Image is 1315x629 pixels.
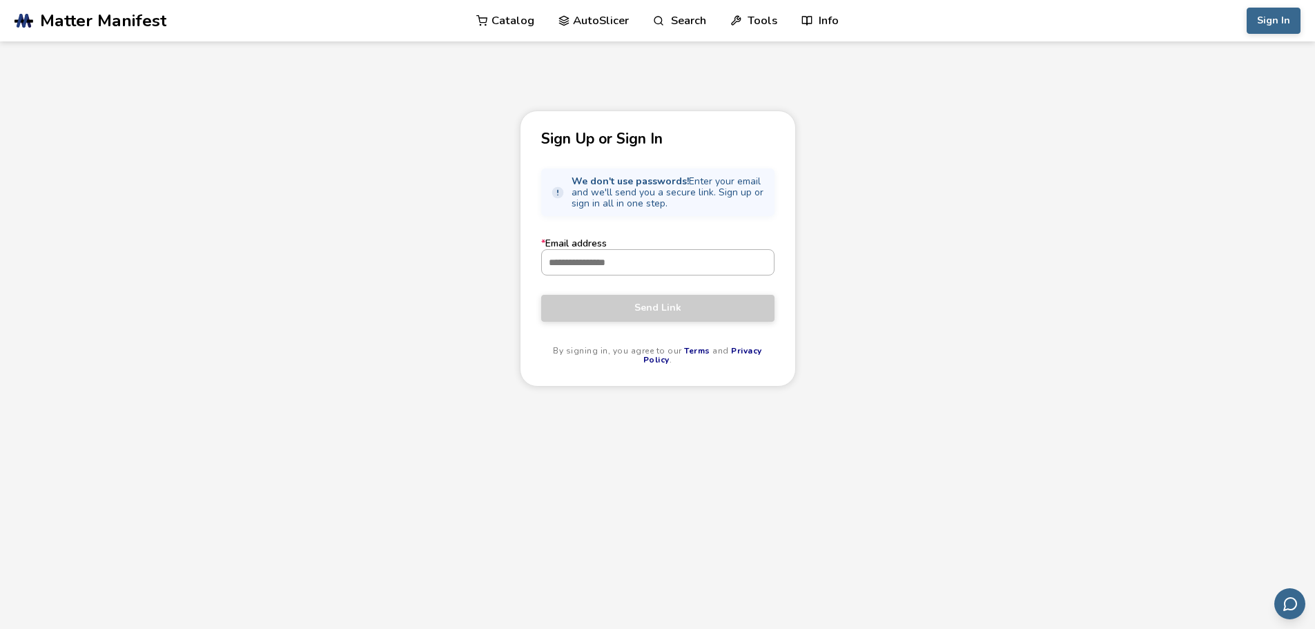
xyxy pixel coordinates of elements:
span: Matter Manifest [40,11,166,30]
button: Send Link [541,295,775,321]
span: Enter your email and we'll send you a secure link. Sign up or sign in all in one step. [572,176,765,209]
p: Sign Up or Sign In [541,132,775,146]
strong: We don't use passwords! [572,175,689,188]
input: *Email address [542,250,774,275]
a: Terms [684,345,710,356]
p: By signing in, you agree to our and . [541,347,775,366]
button: Send feedback via email [1274,588,1305,619]
a: Privacy Policy [643,345,762,366]
label: Email address [541,238,775,275]
span: Send Link [552,302,764,313]
button: Sign In [1247,8,1301,34]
